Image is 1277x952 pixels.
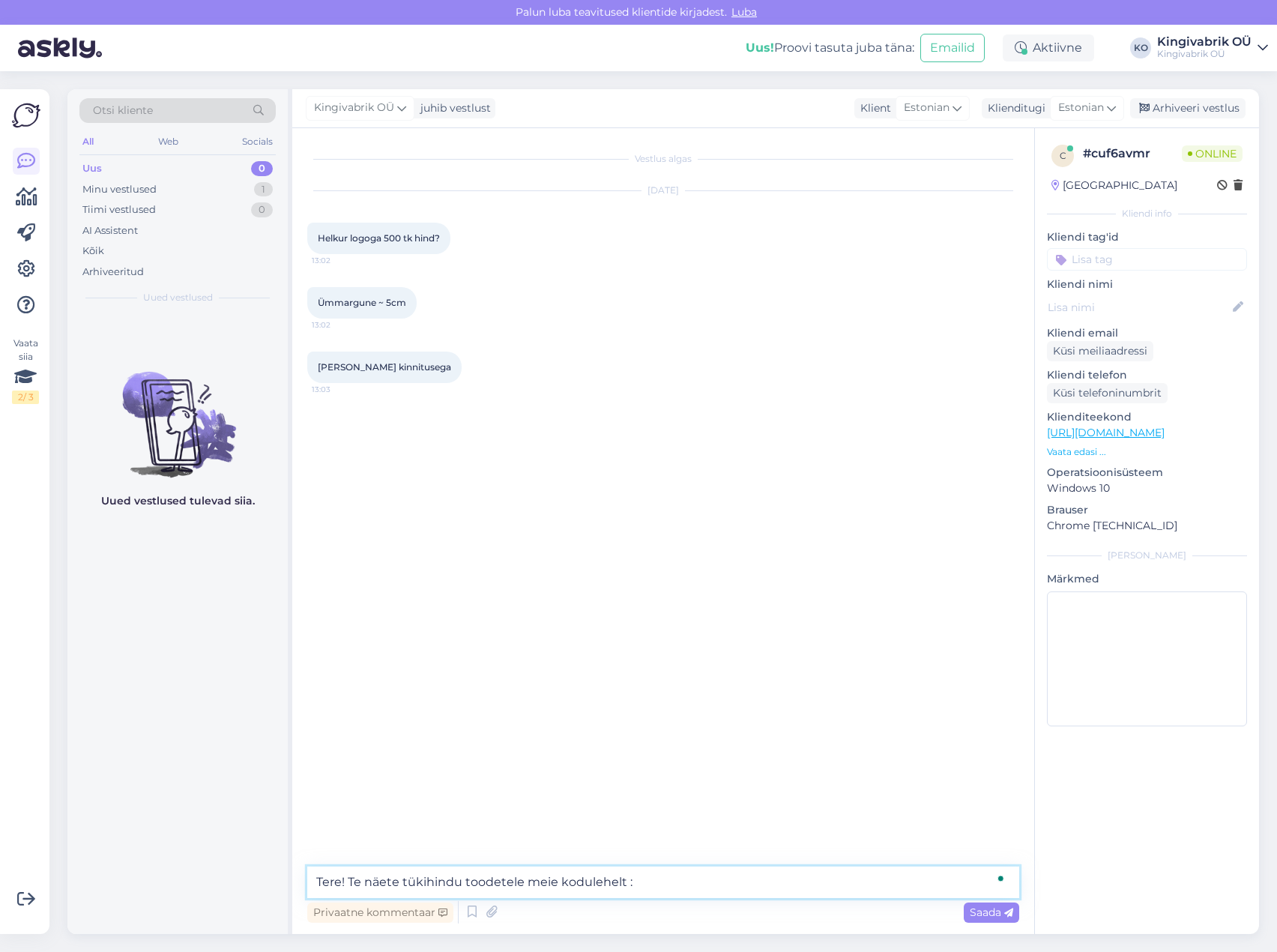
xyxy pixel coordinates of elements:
div: [GEOGRAPHIC_DATA] [1051,178,1177,193]
span: Saada [970,906,1013,919]
a: Kingivabrik OÜKingivabrik OÜ [1157,36,1268,60]
div: Kingivabrik OÜ [1157,36,1252,48]
span: Luba [727,5,761,19]
div: [DATE] [307,184,1019,197]
div: Minu vestlused [82,182,157,197]
p: Chrome [TECHNICAL_ID] [1047,518,1247,534]
input: Lisa nimi [1048,299,1230,316]
div: 0 [251,161,273,176]
button: Emailid [920,34,985,62]
div: Vestlus algas [307,152,1019,166]
b: Uus! [746,40,774,55]
div: Küsi meiliaadressi [1047,341,1153,361]
p: Klienditeekond [1047,409,1247,425]
div: Tiimi vestlused [82,202,156,217]
span: Online [1182,145,1243,162]
img: Askly Logo [12,101,40,130]
span: c [1060,150,1066,161]
div: Uus [82,161,102,176]
p: Kliendi telefon [1047,367,1247,383]
div: Socials [239,132,276,151]
span: 13:02 [312,255,368,266]
div: Vaata siia [12,337,39,404]
div: KO [1130,37,1151,58]
div: juhib vestlust [414,100,491,116]
a: [URL][DOMAIN_NAME] [1047,426,1165,439]
span: [PERSON_NAME] kinnitusega [318,361,451,373]
div: Kõik [82,244,104,259]
div: All [79,132,97,151]
span: Estonian [904,100,950,116]
span: Otsi kliente [93,103,153,118]
div: Proovi tasuta juba täna: [746,39,914,57]
div: Klient [854,100,891,116]
div: Kliendi info [1047,207,1247,220]
span: 13:03 [312,384,368,395]
textarea: To enrich screen reader interactions, please activate Accessibility in Grammarly extension settings [307,867,1019,898]
p: Märkmed [1047,571,1247,587]
div: 2 / 3 [12,391,39,404]
p: Kliendi email [1047,325,1247,341]
span: Ümmargune ~ 5cm [318,297,406,308]
div: Kingivabrik OÜ [1157,48,1252,60]
p: Kliendi tag'id [1047,229,1247,245]
div: Aktiivne [1003,34,1094,61]
div: Küsi telefoninumbrit [1047,383,1168,403]
p: Uued vestlused tulevad siia. [101,493,255,509]
p: Kliendi nimi [1047,277,1247,292]
p: Operatsioonisüsteem [1047,465,1247,480]
p: Windows 10 [1047,480,1247,496]
p: Vaata edasi ... [1047,445,1247,459]
p: Brauser [1047,502,1247,518]
span: Estonian [1058,100,1104,116]
div: 0 [251,202,273,217]
div: Web [155,132,181,151]
span: 13:02 [312,319,368,331]
div: Klienditugi [982,100,1045,116]
div: # cuf6avmr [1083,145,1182,163]
input: Lisa tag [1047,248,1247,271]
div: Arhiveeritud [82,265,144,280]
div: AI Assistent [82,223,138,238]
div: Arhiveeri vestlus [1130,98,1246,118]
span: Helkur logoga 500 tk hind? [318,232,440,244]
span: Uued vestlused [143,291,213,304]
div: [PERSON_NAME] [1047,549,1247,562]
div: Privaatne kommentaar [307,903,453,923]
span: Kingivabrik OÜ [314,100,394,116]
img: No chats [67,345,288,480]
div: 1 [254,182,273,197]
